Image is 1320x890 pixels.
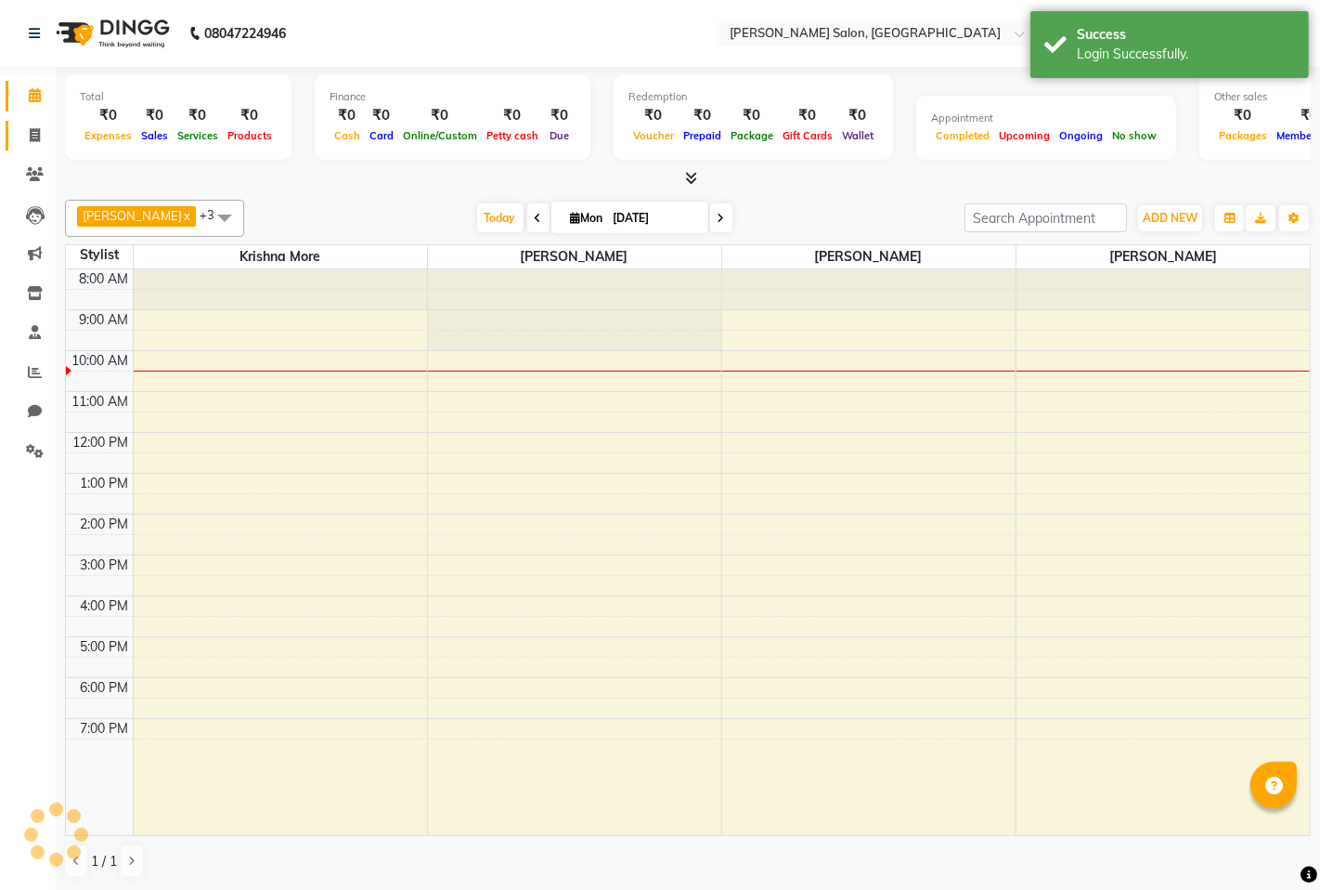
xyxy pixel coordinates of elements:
[398,105,482,126] div: ₹0
[77,474,133,493] div: 1:00 PM
[66,245,133,265] div: Stylist
[223,105,277,126] div: ₹0
[628,129,679,142] span: Voucher
[931,129,994,142] span: Completed
[679,105,726,126] div: ₹0
[136,129,173,142] span: Sales
[77,637,133,657] div: 5:00 PM
[628,105,679,126] div: ₹0
[136,105,173,126] div: ₹0
[80,129,136,142] span: Expenses
[482,129,543,142] span: Petty cash
[77,515,133,534] div: 2:00 PM
[76,310,133,330] div: 9:00 AM
[679,129,726,142] span: Prepaid
[1214,129,1272,142] span: Packages
[778,129,837,142] span: Gift Cards
[365,129,398,142] span: Card
[365,105,398,126] div: ₹0
[1107,129,1161,142] span: No show
[1055,129,1107,142] span: Ongoing
[1077,25,1295,45] div: Success
[1016,245,1311,268] span: [PERSON_NAME]
[204,7,286,59] b: 08047224946
[726,105,778,126] div: ₹0
[837,129,878,142] span: Wallet
[134,245,427,268] span: krishna more
[330,129,365,142] span: Cash
[1077,45,1295,64] div: Login Successfully.
[83,208,182,223] span: [PERSON_NAME]
[477,203,524,232] span: Today
[1138,205,1202,231] button: ADD NEW
[608,204,701,232] input: 2025-09-01
[482,105,543,126] div: ₹0
[77,556,133,575] div: 3:00 PM
[80,105,136,126] div: ₹0
[931,111,1161,126] div: Appointment
[77,596,133,616] div: 4:00 PM
[428,245,721,268] span: [PERSON_NAME]
[70,433,133,452] div: 12:00 PM
[778,105,837,126] div: ₹0
[47,7,175,59] img: logo
[722,245,1016,268] span: [PERSON_NAME]
[1214,105,1272,126] div: ₹0
[173,105,223,126] div: ₹0
[200,207,228,222] span: +3
[628,89,878,105] div: Redemption
[223,129,277,142] span: Products
[77,719,133,739] div: 7:00 PM
[182,208,190,223] a: x
[330,105,365,126] div: ₹0
[173,129,223,142] span: Services
[69,351,133,371] div: 10:00 AM
[837,105,878,126] div: ₹0
[80,89,277,105] div: Total
[77,678,133,698] div: 6:00 PM
[398,129,482,142] span: Online/Custom
[545,129,574,142] span: Due
[91,852,117,871] span: 1 / 1
[726,129,778,142] span: Package
[543,105,576,126] div: ₹0
[76,269,133,289] div: 8:00 AM
[69,392,133,412] div: 11:00 AM
[566,211,608,225] span: Mon
[994,129,1055,142] span: Upcoming
[330,89,576,105] div: Finance
[1143,211,1197,225] span: ADD NEW
[964,203,1127,232] input: Search Appointment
